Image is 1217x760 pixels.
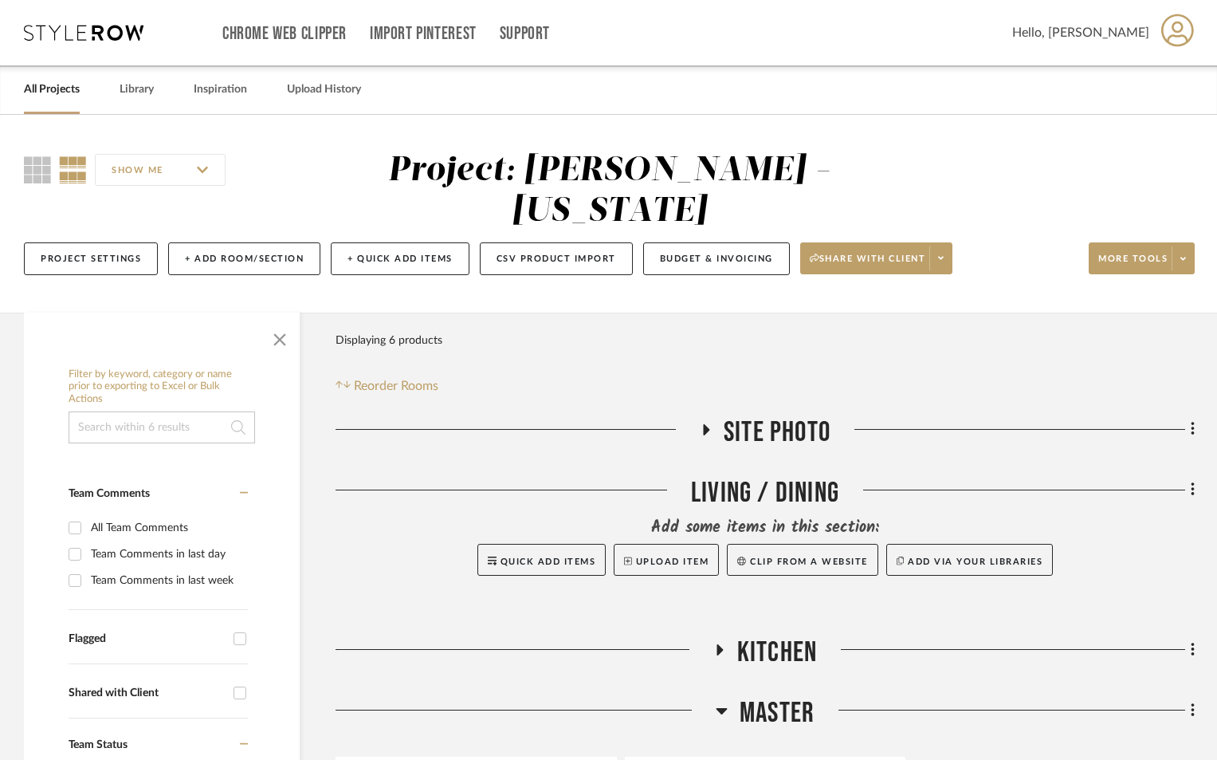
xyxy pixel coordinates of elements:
[1098,253,1168,277] span: More tools
[91,541,244,567] div: Team Comments in last day
[500,27,550,41] a: Support
[388,154,831,228] div: Project: [PERSON_NAME] - [US_STATE]
[24,242,158,275] button: Project Settings
[800,242,953,274] button: Share with client
[91,515,244,541] div: All Team Comments
[69,687,226,700] div: Shared with Client
[1089,242,1195,274] button: More tools
[886,544,1054,576] button: Add via your libraries
[336,376,438,396] button: Reorder Rooms
[727,544,877,576] button: Clip from a website
[69,632,226,646] div: Flagged
[614,544,719,576] button: Upload Item
[1012,23,1149,42] span: Hello, [PERSON_NAME]
[643,242,790,275] button: Budget & Invoicing
[740,696,815,730] span: MASTER
[120,79,154,100] a: Library
[69,488,150,499] span: Team Comments
[91,568,244,593] div: Team Comments in last week
[24,79,80,100] a: All Projects
[69,739,128,750] span: Team Status
[477,544,607,576] button: Quick Add Items
[331,242,469,275] button: + Quick Add Items
[370,27,477,41] a: Import Pinterest
[737,636,817,670] span: Kitchen
[336,517,1195,539] div: Add some items in this section:
[336,325,442,356] div: Displaying 6 products
[501,557,596,566] span: Quick Add Items
[354,376,438,396] span: Reorder Rooms
[264,321,296,352] button: Close
[69,412,255,443] input: Search within 6 results
[194,79,247,100] a: Inspiration
[480,242,633,275] button: CSV Product Import
[222,27,347,41] a: Chrome Web Clipper
[287,79,361,100] a: Upload History
[168,242,320,275] button: + Add Room/Section
[724,415,830,450] span: SITE PHOTO
[810,253,926,277] span: Share with client
[69,368,255,406] h6: Filter by keyword, category or name prior to exporting to Excel or Bulk Actions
